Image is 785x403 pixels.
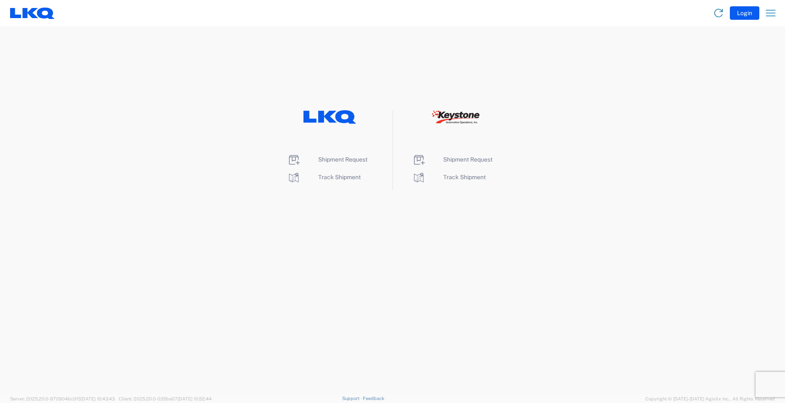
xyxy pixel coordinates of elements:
a: Track Shipment [412,174,486,180]
span: Server: 2025.20.0-970904bc0f3 [10,396,115,401]
span: [DATE] 10:43:43 [81,396,115,401]
span: Copyright © [DATE]-[DATE] Agistix Inc., All Rights Reserved [645,395,775,403]
span: Track Shipment [443,174,486,180]
a: Shipment Request [287,156,367,163]
a: Feedback [363,396,384,401]
span: Shipment Request [443,156,492,163]
button: Login [730,6,759,20]
span: Client: 2025.20.0-035ba07 [119,396,212,401]
span: Track Shipment [318,174,361,180]
span: [DATE] 10:52:44 [178,396,212,401]
a: Shipment Request [412,156,492,163]
span: Shipment Request [318,156,367,163]
a: Track Shipment [287,174,361,180]
a: Support [342,396,363,401]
